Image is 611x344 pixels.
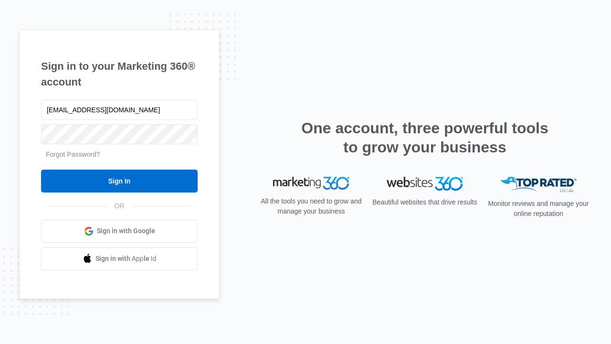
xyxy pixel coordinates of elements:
[41,58,198,90] h1: Sign in to your Marketing 360® account
[41,170,198,193] input: Sign In
[387,177,463,191] img: Websites 360
[108,201,131,211] span: OR
[46,150,100,158] a: Forgot Password?
[485,199,592,219] p: Monitor reviews and manage your online reputation
[298,118,551,157] h2: One account, three powerful tools to grow your business
[41,220,198,243] a: Sign in with Google
[258,196,365,216] p: All the tools you need to grow and manage your business
[41,247,198,270] a: Sign in with Apple Id
[371,197,478,207] p: Beautiful websites that drive results
[273,177,349,190] img: Marketing 360
[97,226,155,236] span: Sign in with Google
[500,177,577,193] img: Top Rated Local
[41,100,198,120] input: Email
[95,254,157,264] span: Sign in with Apple Id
